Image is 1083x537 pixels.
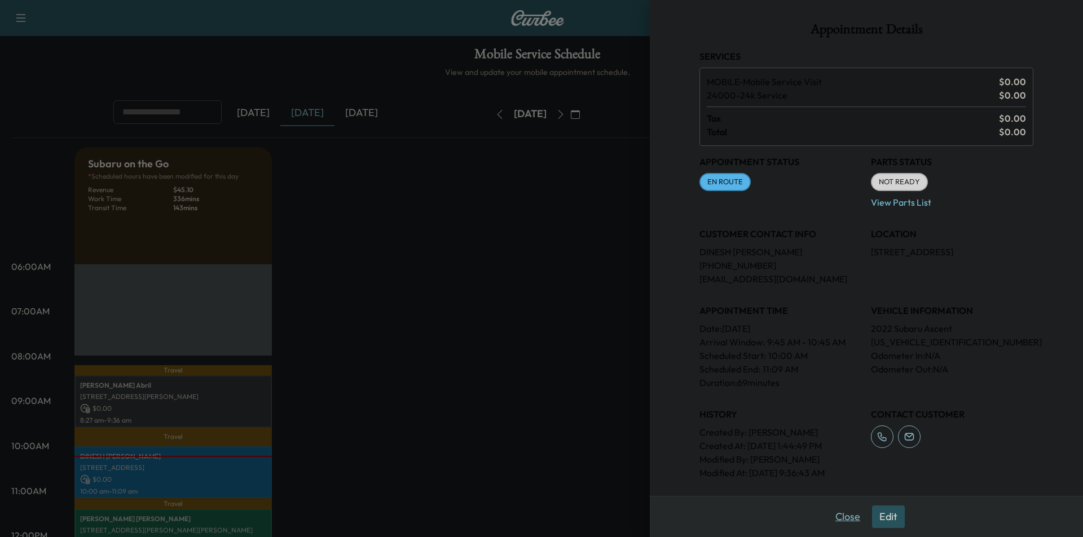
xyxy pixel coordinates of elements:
[871,335,1033,349] p: [US_VEHICLE_IDENTIFICATION_NUMBER]
[699,272,862,286] p: [EMAIL_ADDRESS][DOMAIN_NAME]
[701,176,750,188] span: EN ROUTE
[699,259,862,272] p: [PHONE_NUMBER]
[999,112,1026,125] span: $ 0.00
[999,75,1026,88] span: $ 0.00
[871,155,1033,168] h3: Parts Status
[707,125,999,139] span: Total
[699,304,862,317] h3: APPOINTMENT TIME
[699,407,862,421] h3: History
[699,362,760,376] p: Scheduled End:
[699,227,862,241] h3: CUSTOMER CONTACT INFO
[871,362,1033,376] p: Odometer Out: N/A
[699,23,1033,41] h1: Appointment Details
[872,505,905,528] button: Edit
[999,88,1026,102] span: $ 0.00
[871,245,1033,259] p: [STREET_ADDRESS]
[999,125,1026,139] span: $ 0.00
[871,322,1033,335] p: 2022 Subaru Ascent
[828,505,868,528] button: Close
[763,362,798,376] p: 11:09 AM
[707,112,999,125] span: Tax
[871,191,1033,209] p: View Parts List
[871,349,1033,362] p: Odometer In: N/A
[707,88,994,102] span: 24k Service
[699,335,862,349] p: Arrival Window:
[699,452,862,466] p: Modified By : [PERSON_NAME]
[699,439,862,452] p: Created At : [DATE] 1:44:49 PM
[699,349,766,362] p: Scheduled Start:
[871,304,1033,317] h3: VEHICLE INFORMATION
[768,349,808,362] p: 10:00 AM
[699,155,862,168] h3: Appointment Status
[699,50,1033,63] h3: Services
[871,227,1033,241] h3: LOCATION
[699,376,862,389] p: Duration: 69 minutes
[699,245,862,259] p: DINESH [PERSON_NAME]
[699,425,862,439] p: Created By : [PERSON_NAME]
[871,407,1033,421] h3: CONTACT CUSTOMER
[767,335,846,349] span: 9:45 AM - 10:45 AM
[872,176,927,188] span: NOT READY
[707,75,994,88] span: Mobile Service Visit
[699,322,862,335] p: Date: [DATE]
[699,466,862,480] p: Modified At : [DATE] 9:36:43 AM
